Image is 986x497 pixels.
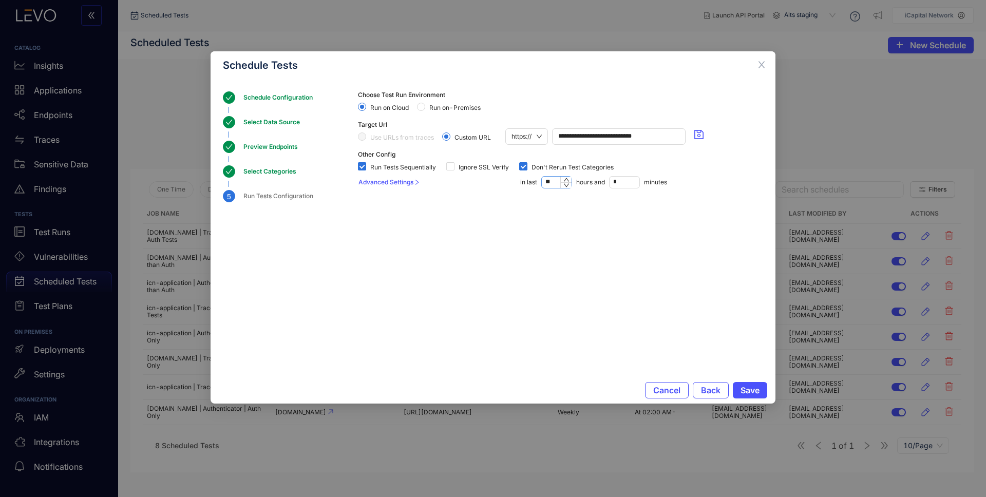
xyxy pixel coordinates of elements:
[223,141,358,165] div: Preview Endpoints
[694,129,704,141] span: save
[511,129,542,144] span: https://
[560,182,572,188] span: Decrease Value
[425,104,485,111] span: Run on-Premises
[741,386,760,395] span: Save
[690,128,708,141] button: save
[223,60,763,71] div: Schedule Tests
[733,382,767,398] button: Save
[223,190,358,215] div: 5Run Tests Configuration
[560,177,572,182] span: Increase Value
[225,168,233,175] span: check
[653,386,680,395] span: Cancel
[243,165,302,178] div: Select Categories
[748,51,775,79] button: Close
[366,104,413,111] span: Run on Cloud
[366,134,438,141] span: Use URLs from traces
[227,193,231,201] span: 5
[243,91,319,104] div: Schedule Configuration
[223,116,358,141] div: Select Data Source
[358,179,413,186] span: Advanced Settings
[358,91,445,99] span: Choose Test Run Environment
[701,386,720,395] span: Back
[225,143,233,150] span: check
[358,150,395,158] span: Other Config
[563,182,570,188] span: down
[414,179,420,185] span: right
[693,382,729,398] button: Back
[223,165,358,190] div: Select Categories
[358,174,414,190] button: Advanced Settings
[366,164,440,171] span: Run Tests Sequentially
[225,119,233,126] span: check
[358,121,387,128] span: Target Url
[563,177,570,183] span: up
[757,60,766,69] span: close
[225,94,233,101] span: check
[450,134,495,141] span: Custom URL
[645,382,689,398] button: Cancel
[520,174,667,190] div: in last hours and minutes
[243,116,306,128] div: Select Data Source
[527,164,618,171] span: Don't Rerun Test Categories
[243,141,304,153] div: Preview Endpoints
[223,91,358,116] div: Schedule Configuration
[243,190,319,202] div: Run Tests Configuration
[454,164,513,171] span: Ignore SSL Verify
